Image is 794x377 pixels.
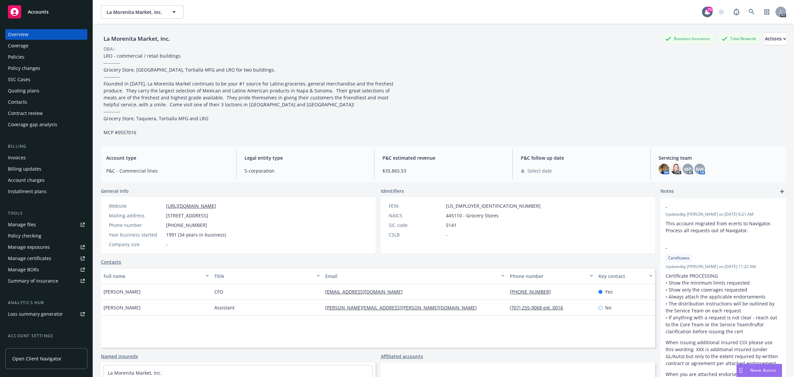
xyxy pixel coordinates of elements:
span: This account migrated from ecerts to Navigator. Process all requests out of Navigator. [666,220,773,234]
span: NW [696,166,704,173]
div: Company size [109,241,163,248]
img: photo [671,164,681,174]
button: La Morenita Market, Inc. [101,5,184,19]
div: Full name [104,273,202,280]
div: Service team [8,342,36,352]
a: Manage exposures [5,242,87,252]
div: La Morenita Market, Inc. [101,34,173,43]
a: [PHONE_NUMBER] [510,289,556,295]
span: Certificates [668,255,689,261]
a: SSC Cases [5,74,87,85]
a: Report a Bug [730,5,743,19]
span: Accounts [28,9,49,15]
a: Search [745,5,758,19]
div: Policies [8,52,24,62]
span: Notes [660,188,674,195]
div: SIC code [389,222,443,229]
span: 5141 [446,222,457,229]
span: 445110 - Grocery Stores [446,212,499,219]
a: Contract review [5,108,87,119]
a: [URL][DOMAIN_NAME] [166,203,216,209]
div: Mailing address [109,212,163,219]
span: [PERSON_NAME] [104,304,141,311]
div: CSLB [389,231,443,238]
div: 73 [707,7,713,13]
span: P&C - Commercial lines [106,167,228,174]
div: Policy checking [8,231,41,241]
span: La Morenita Market, Inc. [107,9,164,16]
a: Manage certificates [5,253,87,264]
div: Manage exposures [8,242,50,252]
span: [STREET_ADDRESS] [166,212,208,219]
a: Installment plans [5,186,87,197]
div: -Updatedby [PERSON_NAME] on [DATE] 6:21 AMThis account migrated from ecerts to Navigator. Process... [660,198,786,239]
a: Affiliated accounts [381,353,423,360]
a: Coverage gap analysis [5,119,87,130]
button: Email [323,268,507,284]
span: MP [684,166,691,173]
span: - [446,231,448,238]
div: DBA: - [104,45,116,52]
a: Service team [5,342,87,352]
a: Policy checking [5,231,87,241]
span: P&C estimated revenue [382,154,505,161]
a: Coverage [5,40,87,51]
a: Overview [5,29,87,40]
span: S-corporation [244,167,367,174]
span: [PERSON_NAME] [104,288,141,295]
button: Actions [765,32,786,45]
span: LRO - commercial / retail buildings ---------- Grocery Store, [GEOGRAPHIC_DATA], Tortialla MFG an... [104,53,395,135]
div: Total Rewards [718,34,760,43]
a: Policies [5,52,87,62]
span: P&C follow up date [521,154,643,161]
div: Phone number [109,222,163,229]
span: CFO [214,288,223,295]
div: Contacts [8,97,27,107]
div: Year business started [109,231,163,238]
div: Coverage gap analysis [8,119,57,130]
span: 1991 (34 years in business) [166,231,226,238]
div: Manage certificates [8,253,51,264]
div: NAICS [389,212,443,219]
em: first [749,321,758,328]
button: Nova Assist [736,364,782,377]
a: Invoices [5,152,87,163]
img: photo [659,164,669,174]
div: Title [214,273,313,280]
div: Policy changes [8,63,40,74]
a: Quoting plans [5,85,87,96]
div: Invoices [8,152,26,163]
div: Quoting plans [8,85,39,96]
div: Account charges [8,175,45,186]
button: Key contact [596,268,655,284]
div: Summary of insurance [8,276,58,286]
div: Loss summary generator [8,309,63,319]
span: Updated by [PERSON_NAME] on [DATE] 11:22 AM [666,264,781,270]
span: Select date [527,167,552,174]
span: Yes [605,288,613,295]
button: Phone number [507,268,596,284]
a: [PERSON_NAME][EMAIL_ADDRESS][PERSON_NAME][DOMAIN_NAME] [325,304,482,311]
a: Loss summary generator [5,309,87,319]
a: La Morenita Market, Inc. [108,370,162,376]
span: General info [101,188,129,194]
span: Legal entity type [244,154,367,161]
div: Manage files [8,219,36,230]
div: FEIN [389,202,443,209]
div: Overview [8,29,28,40]
div: Contract review [8,108,43,119]
p: When issuing additional insured COI please use this wording: XXX is additional insured (under GL/... [666,339,781,367]
div: Coverage [8,40,28,51]
a: Account charges [5,175,87,186]
a: [EMAIL_ADDRESS][DOMAIN_NAME] [325,289,408,295]
a: Summary of insurance [5,276,87,286]
div: Phone number [510,273,586,280]
span: Nova Assist [750,367,776,373]
span: $35,865.53 [382,167,505,174]
span: Servicing team [659,154,781,161]
div: Billing [5,143,87,150]
p: Certificate PROCESSING • Show the minimum limits requested • Show only the coverages requested • ... [666,272,781,335]
div: Tools [5,210,87,217]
